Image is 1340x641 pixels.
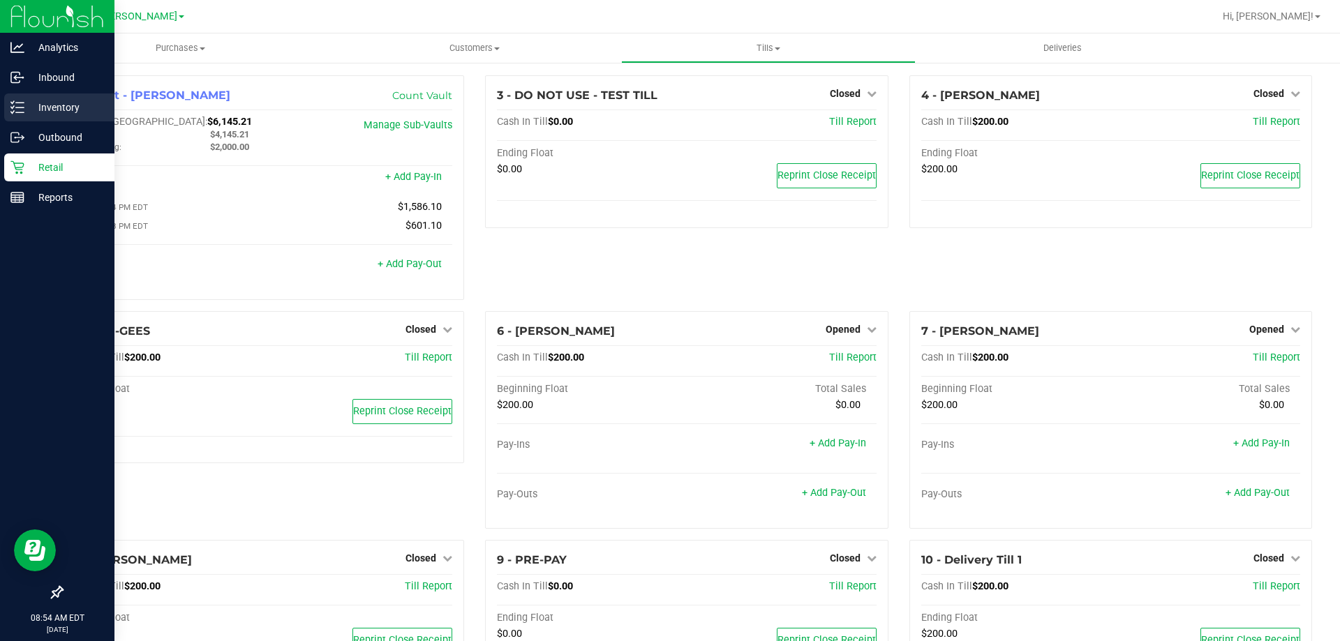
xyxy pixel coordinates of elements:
[497,439,687,451] div: Pay-Ins
[405,580,452,592] a: Till Report
[124,580,161,592] span: $200.00
[921,399,958,411] span: $200.00
[1249,324,1284,335] span: Opened
[829,580,877,592] a: Till Report
[1253,88,1284,99] span: Closed
[497,612,687,624] div: Ending Float
[548,580,573,592] span: $0.00
[921,324,1039,338] span: 7 - [PERSON_NAME]
[921,553,1022,566] span: 10 - Delivery Till 1
[14,529,56,571] iframe: Resource center
[24,129,108,146] p: Outbound
[210,129,249,139] span: $4,145.21
[497,399,533,411] span: $200.00
[1110,383,1300,395] div: Total Sales
[497,580,548,592] span: Cash In Till
[497,488,687,501] div: Pay-Outs
[497,163,522,175] span: $0.00
[364,119,452,131] a: Manage Sub-Vaults
[10,100,24,114] inline-svg: Inventory
[327,33,621,63] a: Customers
[73,553,192,566] span: 8 - [PERSON_NAME]
[497,553,567,566] span: 9 - PRE-PAY
[392,89,452,102] a: Count Vault
[405,352,452,363] a: Till Report
[352,399,452,424] button: Reprint Close Receipt
[830,88,861,99] span: Closed
[24,39,108,56] p: Analytics
[1259,399,1284,411] span: $0.00
[73,612,263,624] div: Ending Float
[10,70,24,84] inline-svg: Inbound
[921,163,958,175] span: $200.00
[328,42,620,54] span: Customers
[10,160,24,174] inline-svg: Retail
[497,89,657,102] span: 3 - DO NOT USE - TEST TILL
[398,201,442,213] span: $1,586.10
[405,220,442,232] span: $601.10
[497,324,615,338] span: 6 - [PERSON_NAME]
[24,189,108,206] p: Reports
[497,116,548,128] span: Cash In Till
[497,147,687,160] div: Ending Float
[497,352,548,363] span: Cash In Till
[829,352,877,363] a: Till Report
[378,258,442,270] a: + Add Pay-Out
[207,116,252,128] span: $6,145.21
[1226,487,1290,499] a: + Add Pay-Out
[1223,10,1313,22] span: Hi, [PERSON_NAME]!
[1253,580,1300,592] a: Till Report
[405,324,436,335] span: Closed
[777,169,876,181] span: Reprint Close Receipt
[829,116,877,128] a: Till Report
[921,628,958,640] span: $200.00
[916,33,1209,63] a: Deliveries
[73,172,263,185] div: Pay-Ins
[24,159,108,176] p: Retail
[385,171,442,183] a: + Add Pay-In
[73,259,263,272] div: Pay-Outs
[830,552,861,564] span: Closed
[73,383,263,395] div: Ending Float
[835,399,861,411] span: $0.00
[6,612,108,624] p: 08:54 AM EDT
[921,580,972,592] span: Cash In Till
[921,89,1040,102] span: 4 - [PERSON_NAME]
[24,99,108,116] p: Inventory
[1253,552,1284,564] span: Closed
[405,552,436,564] span: Closed
[921,439,1111,451] div: Pay-Ins
[1253,352,1300,363] a: Till Report
[802,487,866,499] a: + Add Pay-Out
[497,383,687,395] div: Beginning Float
[921,383,1111,395] div: Beginning Float
[353,405,452,417] span: Reprint Close Receipt
[921,352,972,363] span: Cash In Till
[10,190,24,204] inline-svg: Reports
[921,116,972,128] span: Cash In Till
[33,42,327,54] span: Purchases
[1233,437,1290,449] a: + Add Pay-In
[972,352,1008,363] span: $200.00
[777,163,877,188] button: Reprint Close Receipt
[1253,116,1300,128] a: Till Report
[826,324,861,335] span: Opened
[972,580,1008,592] span: $200.00
[921,488,1111,501] div: Pay-Outs
[810,437,866,449] a: + Add Pay-In
[921,612,1111,624] div: Ending Float
[10,40,24,54] inline-svg: Analytics
[548,352,584,363] span: $200.00
[622,42,914,54] span: Tills
[972,116,1008,128] span: $200.00
[621,33,915,63] a: Tills
[210,142,249,152] span: $2,000.00
[6,624,108,635] p: [DATE]
[33,33,327,63] a: Purchases
[124,352,161,363] span: $200.00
